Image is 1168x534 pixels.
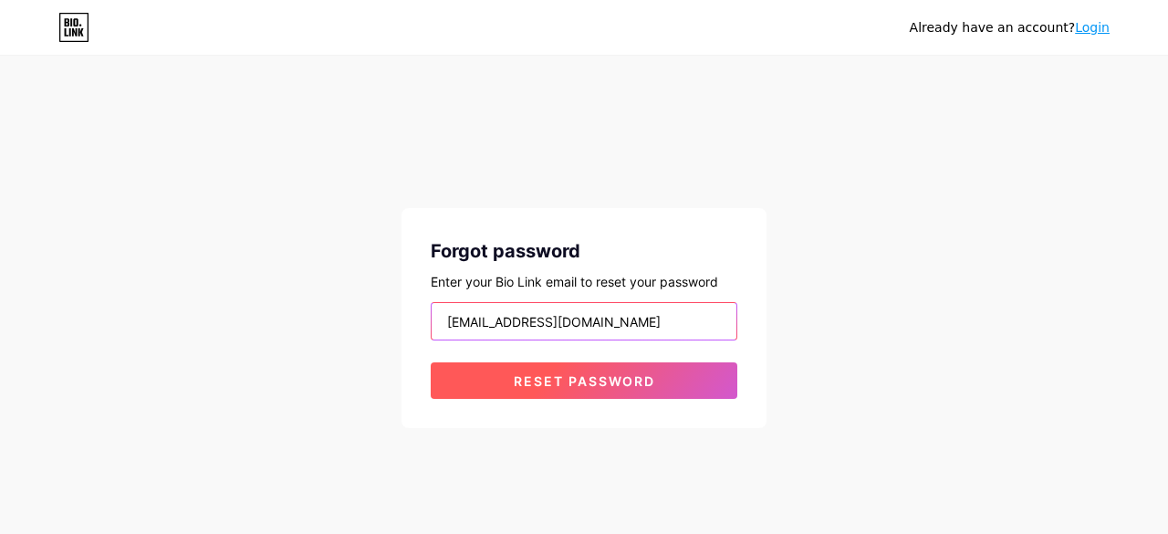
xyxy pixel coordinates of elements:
button: Reset password [431,362,737,399]
div: Enter your Bio Link email to reset your password [431,272,737,291]
div: Forgot password [431,237,737,265]
input: Email [432,303,736,340]
span: Reset password [514,373,655,389]
div: Already have an account? [910,18,1110,37]
a: Login [1075,20,1110,35]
